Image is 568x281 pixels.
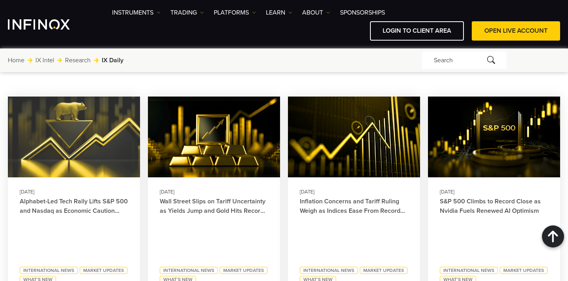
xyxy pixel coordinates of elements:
div: [DATE] [160,188,268,197]
a: Instruments [112,8,161,17]
div: [DATE] [20,188,128,197]
a: International News [300,267,358,274]
a: OPEN LIVE ACCOUNT [472,21,560,41]
a: Home [8,56,24,65]
div: [DATE] [300,188,408,197]
a: Alphabet-Led Tech Rally Lifts S&P 500 and Nasdaq as Economic Caution Caps Gains [20,197,128,216]
img: arrow-right [28,58,32,63]
img: arrow-right [94,58,99,63]
a: ABOUT [302,8,330,17]
a: Wall Street Slips on Tariff Uncertainty as Yields Jump and Gold Hits Record High [160,197,268,216]
a: International News [160,267,218,274]
a: Market Updates [220,267,267,274]
a: SPONSORSHIPS [340,8,385,17]
a: TRADING [170,8,204,17]
a: Market Updates [360,267,407,274]
a: International News [20,267,78,274]
a: PLATFORMS [214,8,256,17]
a: Learn [266,8,292,17]
a: Market Updates [500,267,547,274]
span: IX Daily [102,56,123,65]
a: S&P 500 Climbs to Record Close as Nvidia Fuels Renewed AI Optimism [440,197,548,216]
a: Inflation Concerns and Tariff Ruling Weigh as Indices Ease From Record Highs [300,197,408,216]
div: Search [422,52,506,69]
a: Market Updates [80,267,127,274]
a: INFINOX Logo [8,19,88,30]
a: International News [440,267,498,274]
a: Research [65,56,91,65]
div: [DATE] [440,188,548,197]
a: LOGIN TO CLIENT AREA [370,21,464,41]
a: IX Intel [35,56,54,65]
img: arrow-right [57,58,62,63]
